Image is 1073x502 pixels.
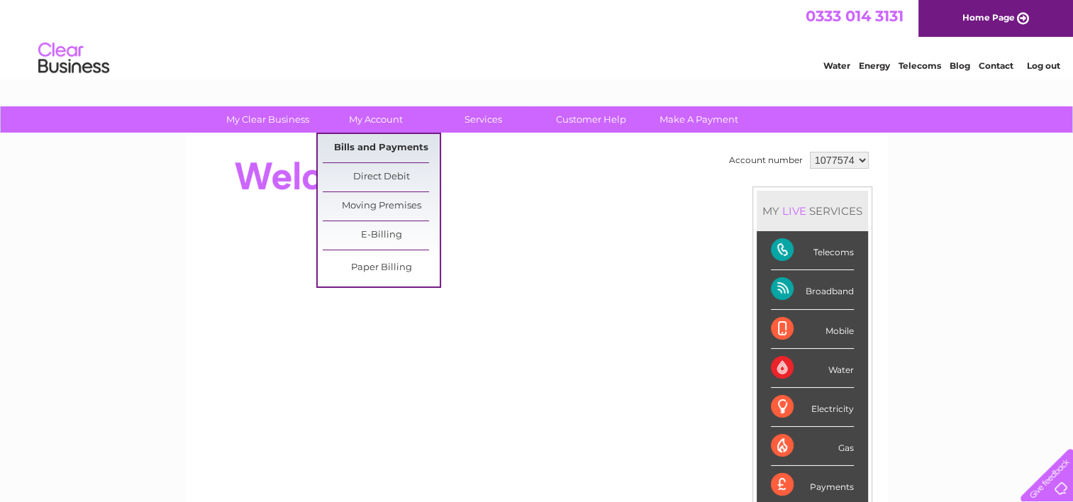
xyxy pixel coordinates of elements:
img: logo.png [38,37,110,80]
a: Customer Help [533,106,650,133]
div: Mobile [771,310,854,349]
a: Log out [1026,60,1060,71]
a: Contact [979,60,1013,71]
a: Services [425,106,542,133]
a: My Account [317,106,434,133]
div: Gas [771,427,854,466]
div: Broadband [771,270,854,309]
a: Water [823,60,850,71]
a: Energy [859,60,890,71]
div: Telecoms [771,231,854,270]
a: E-Billing [323,221,440,250]
a: 0333 014 3131 [806,7,904,25]
a: Telecoms [899,60,941,71]
div: Water [771,349,854,388]
td: Account number [725,148,806,172]
a: Direct Debit [323,163,440,191]
div: Electricity [771,388,854,427]
a: Blog [950,60,970,71]
a: Make A Payment [640,106,757,133]
div: LIVE [779,204,809,218]
a: Paper Billing [323,254,440,282]
div: MY SERVICES [757,191,868,231]
a: Moving Premises [323,192,440,221]
a: Bills and Payments [323,134,440,162]
a: My Clear Business [209,106,326,133]
div: Clear Business is a trading name of Verastar Limited (registered in [GEOGRAPHIC_DATA] No. 3667643... [202,8,872,69]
